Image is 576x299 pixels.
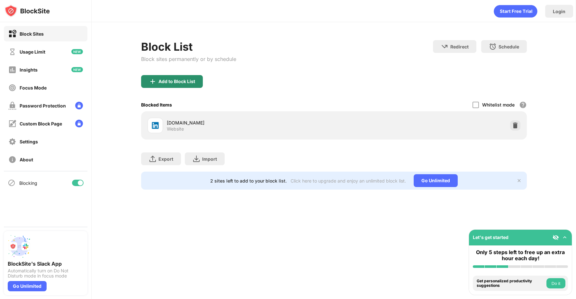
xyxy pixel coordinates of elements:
img: about-off.svg [8,156,16,164]
div: About [20,157,33,162]
img: settings-off.svg [8,138,16,146]
div: 2 sites left to add to your block list. [210,178,287,184]
div: Redirect [450,44,469,49]
button: Do it [546,278,565,288]
div: Block List [141,40,236,53]
img: blocking-icon.svg [8,179,15,187]
div: Export [158,156,173,162]
img: favicons [151,122,159,129]
img: new-icon.svg [71,67,83,72]
div: Usage Limit [20,49,45,55]
img: focus-off.svg [8,84,16,92]
div: animation [494,5,537,18]
div: Import [202,156,217,162]
img: eye-not-visible.svg [553,234,559,241]
img: push-slack.svg [8,235,31,258]
img: block-on.svg [8,30,16,38]
div: Automatically turn on Do Not Disturb mode in focus mode [8,268,84,278]
div: Website [167,126,184,132]
img: lock-menu.svg [75,102,83,109]
div: Blocking [19,180,37,186]
img: insights-off.svg [8,66,16,74]
div: Only 5 steps left to free up an extra hour each day! [473,249,568,261]
div: Login [553,9,565,14]
div: Settings [20,139,38,144]
div: Let's get started [473,235,509,240]
div: Block sites permanently or by schedule [141,56,236,62]
div: [DOMAIN_NAME] [167,119,334,126]
div: Click here to upgrade and enjoy an unlimited block list. [291,178,406,184]
div: Add to Block List [158,79,195,84]
div: Get personalized productivity suggestions [477,279,545,288]
img: password-protection-off.svg [8,102,16,110]
img: omni-setup-toggle.svg [562,234,568,241]
img: x-button.svg [517,178,522,183]
div: Insights [20,67,38,73]
div: Password Protection [20,103,66,108]
div: Go Unlimited [414,174,458,187]
img: customize-block-page-off.svg [8,120,16,128]
div: Focus Mode [20,85,47,90]
div: Blocked Items [141,102,172,107]
div: Block Sites [20,31,44,37]
div: BlockSite's Slack App [8,261,84,267]
img: time-usage-off.svg [8,48,16,56]
img: new-icon.svg [71,49,83,54]
div: Go Unlimited [8,281,47,291]
div: Schedule [499,44,519,49]
img: logo-blocksite.svg [4,4,50,17]
div: Whitelist mode [482,102,515,107]
div: Custom Block Page [20,121,62,126]
img: lock-menu.svg [75,120,83,127]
